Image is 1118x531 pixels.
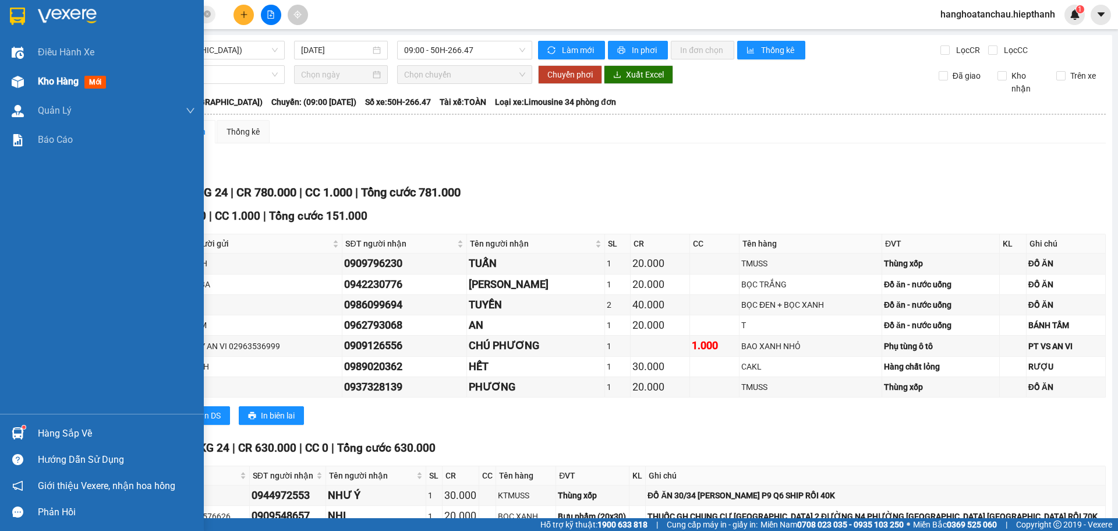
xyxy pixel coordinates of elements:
[331,441,334,455] span: |
[38,132,73,147] span: Báo cáo
[948,69,985,82] span: Đã giao
[342,377,467,398] td: 0937328139
[617,46,627,55] span: printer
[328,508,424,524] div: NHỊ
[326,506,426,526] td: NHỊ
[692,337,737,354] div: 1.000
[215,209,260,223] span: CC 1.000
[469,358,602,375] div: HẾT
[344,379,465,395] div: 0937328139
[12,427,24,439] img: warehouse-icon
[1078,5,1082,13] span: 1
[913,518,997,531] span: Miền Bắc
[797,520,904,529] strong: 0708 023 035 - 0935 103 250
[12,76,24,88] img: warehouse-icon
[562,44,596,57] span: Làm mới
[252,487,324,504] div: 0944972553
[361,185,461,199] span: Tổng cước 781.000
[607,257,628,270] div: 1
[426,466,442,486] th: SL
[741,381,880,393] div: TMUSS
[299,441,302,455] span: |
[648,510,1103,523] div: THUỐC GH CHUNG CƯ [GEOGRAPHIC_DATA] 2 ĐƯỜNG N4 PHƯỜNG [GEOGRAPHIC_DATA] [GEOGRAPHIC_DATA] RỒI 70K
[232,441,235,455] span: |
[231,185,233,199] span: |
[467,336,604,356] td: CHÚ PHƯƠNG
[342,295,467,315] td: 0986099694
[884,298,997,311] div: Đồ ăn - nước uống
[342,275,467,295] td: 0942230776
[467,254,604,274] td: TUẤN
[236,185,296,199] span: CR 780.000
[443,466,479,486] th: CR
[469,297,602,313] div: TUYỀN
[12,507,23,518] span: message
[440,96,486,108] span: Tài xế: TOÀN
[469,317,602,333] div: AN
[1028,278,1103,291] div: ĐỒ ĂN
[556,466,629,486] th: ĐVT
[907,522,910,527] span: ⚪️
[261,409,295,422] span: In biên lai
[12,454,23,465] span: question-circle
[326,486,426,506] td: NHƯ Ý
[884,340,997,353] div: Phụ tùng ô tô
[604,65,673,84] button: downloadXuất Excel
[467,377,604,398] td: PHƯƠNG
[301,68,370,81] input: Chọn ngày
[344,358,465,375] div: 0989020362
[342,336,467,356] td: 0909126556
[1028,340,1103,353] div: PT VS AN VI
[38,504,195,521] div: Phản hồi
[467,295,604,315] td: TUYỀN
[538,41,605,59] button: syncLàm mới
[632,379,688,395] div: 20.000
[741,319,880,332] div: T
[267,10,275,19] span: file-add
[632,297,688,313] div: 40.000
[882,234,1000,254] th: ĐVT
[293,10,302,19] span: aim
[608,41,668,59] button: printerIn phơi
[344,276,465,293] div: 0942230776
[538,65,602,84] button: Chuyển phơi
[240,10,248,19] span: plus
[999,44,1029,57] span: Lọc CC
[38,103,72,118] span: Quản Lý
[148,209,206,223] span: CR 150.000
[227,125,260,138] div: Thống kê
[741,278,880,291] div: BỌC TRẮNG
[656,518,658,531] span: |
[469,337,602,354] div: CHÚ PHƯƠNG
[1076,5,1084,13] sup: 1
[444,487,477,504] div: 30.000
[607,360,628,373] div: 1
[252,508,324,524] div: 0909548657
[344,317,465,333] div: 0962793068
[607,278,628,291] div: 1
[444,508,477,524] div: 20.000
[605,234,631,254] th: SL
[740,234,882,254] th: Tên hàng
[190,319,340,332] div: TÂM
[632,255,688,272] div: 20.000
[342,254,467,274] td: 0909796230
[1091,5,1111,25] button: caret-down
[467,357,604,377] td: HẾT
[12,105,24,117] img: warehouse-icon
[365,96,431,108] span: Số xe: 50H-266.47
[288,5,308,25] button: aim
[558,489,627,502] div: Thùng xốp
[479,466,496,486] th: CC
[469,276,602,293] div: [PERSON_NAME]
[607,319,628,332] div: 1
[204,10,211,17] span: close-circle
[192,237,330,250] span: Người gửi
[1053,521,1062,529] span: copyright
[632,276,688,293] div: 20.000
[263,209,266,223] span: |
[495,96,616,108] span: Loại xe: Limousine 34 phòng đơn
[404,41,525,59] span: 09:00 - 50H-266.47
[38,425,195,442] div: Hàng sắp về
[38,45,94,59] span: Điều hành xe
